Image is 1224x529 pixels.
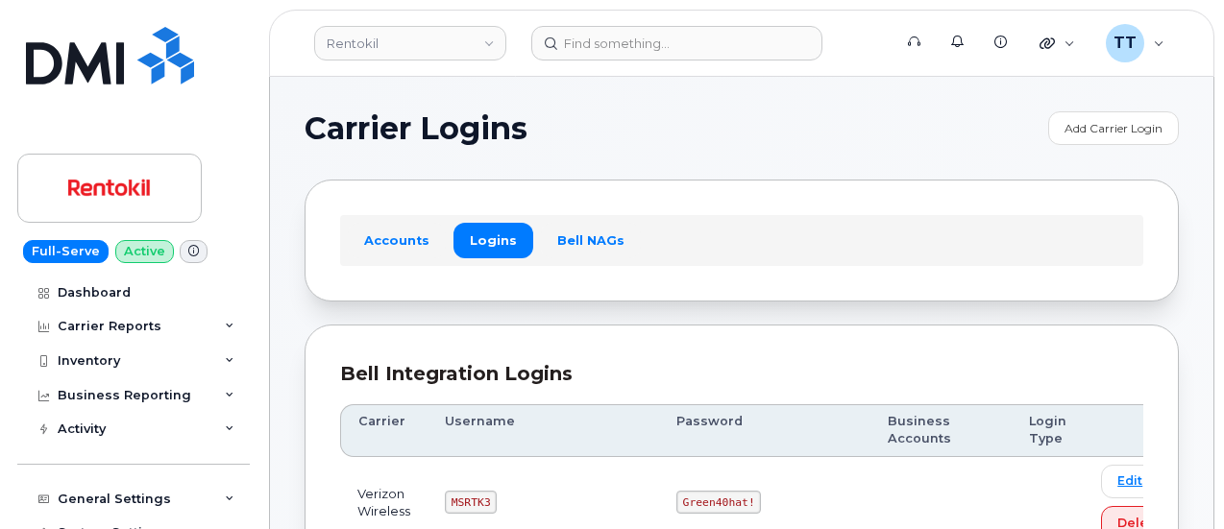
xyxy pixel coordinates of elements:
[1048,111,1179,145] a: Add Carrier Login
[676,491,762,514] code: Green40hat!
[453,223,533,257] a: Logins
[870,404,1012,457] th: Business Accounts
[340,404,428,457] th: Carrier
[340,360,1143,388] div: Bell Integration Logins
[445,491,497,514] code: MSRTK3
[659,404,870,457] th: Password
[1140,445,1210,515] iframe: Messenger Launcher
[1012,404,1084,457] th: Login Type
[305,114,527,143] span: Carrier Logins
[1101,465,1159,498] a: Edit
[541,223,641,257] a: Bell NAGs
[348,223,446,257] a: Accounts
[428,404,659,457] th: Username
